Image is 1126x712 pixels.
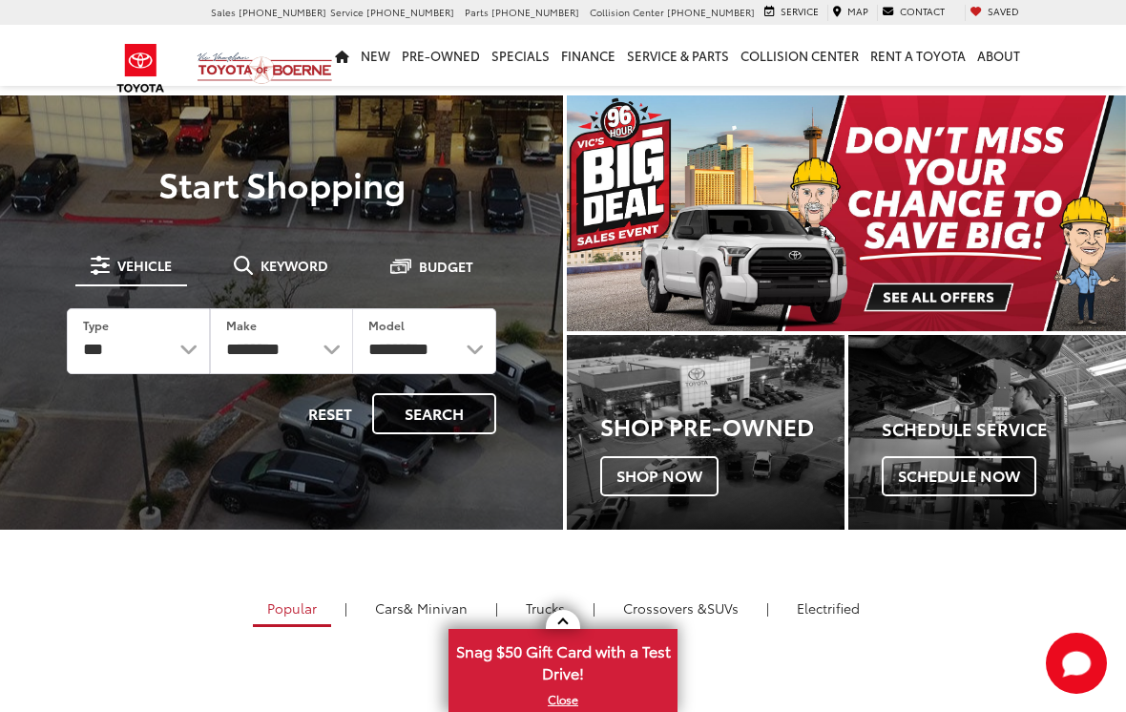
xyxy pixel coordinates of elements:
svg: Start Chat [1046,633,1107,694]
span: Sales [211,5,236,19]
img: Vic Vaughan Toyota of Boerne [197,52,333,85]
span: Saved [988,4,1019,18]
label: Type [83,317,109,333]
a: Rent a Toyota [865,25,971,86]
span: & Minivan [404,598,468,618]
a: New [355,25,396,86]
span: Snag $50 Gift Card with a Test Drive! [450,631,676,689]
span: Parts [465,5,489,19]
span: Contact [900,4,945,18]
a: Map [827,5,873,21]
span: Schedule Now [882,456,1036,496]
a: Trucks [511,592,579,624]
span: Service [781,4,819,18]
span: [PHONE_NUMBER] [667,5,755,19]
img: Toyota [105,37,177,99]
span: Shop Now [600,456,719,496]
a: My Saved Vehicles [965,5,1024,21]
span: Service [330,5,364,19]
section: Carousel section with vehicle pictures - may contain disclaimers. [567,95,1126,331]
button: Reset [292,393,368,434]
span: Collision Center [590,5,664,19]
a: Popular [253,592,331,627]
a: Home [329,25,355,86]
label: Model [368,317,405,333]
li: | [588,598,600,618]
span: Vehicle [117,259,172,272]
p: Start Shopping [40,164,523,202]
a: About [971,25,1026,86]
span: Keyword [261,259,328,272]
a: Service & Parts: Opens in a new tab [621,25,735,86]
img: Big Deal Sales Event [567,95,1126,331]
a: Specials [486,25,555,86]
li: | [490,598,503,618]
button: Toggle Chat Window [1046,633,1107,694]
span: Crossovers & [623,598,707,618]
li: | [340,598,352,618]
div: carousel slide number 1 of 1 [567,95,1126,331]
label: Make [226,317,257,333]
a: Contact [877,5,949,21]
div: Toyota [848,335,1126,530]
a: Electrified [782,592,874,624]
span: Budget [419,260,473,273]
li: | [761,598,774,618]
span: Map [847,4,868,18]
span: [PHONE_NUMBER] [239,5,326,19]
a: Finance [555,25,621,86]
a: Shop Pre-Owned Shop Now [567,335,844,530]
span: [PHONE_NUMBER] [491,5,579,19]
a: Service [760,5,824,21]
div: Toyota [567,335,844,530]
a: Collision Center [735,25,865,86]
a: SUVs [609,592,753,624]
span: [PHONE_NUMBER] [366,5,454,19]
a: Pre-Owned [396,25,486,86]
a: Cars [361,592,482,624]
a: Schedule Service Schedule Now [848,335,1126,530]
h4: Schedule Service [882,420,1126,439]
button: Search [372,393,496,434]
h3: Shop Pre-Owned [600,413,844,438]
